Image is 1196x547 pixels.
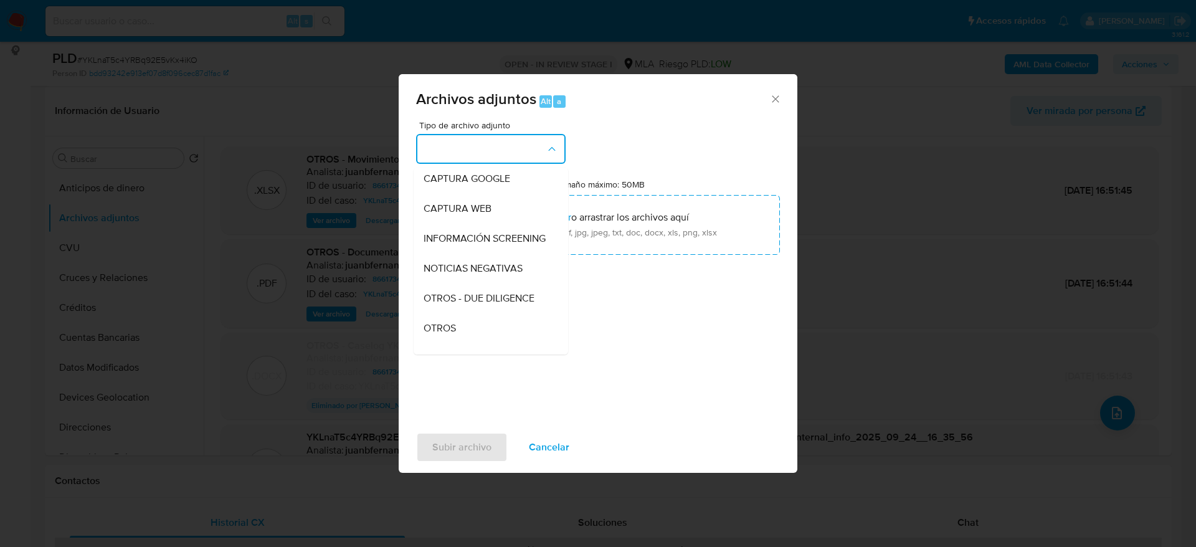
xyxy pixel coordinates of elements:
span: NOTICIAS NEGATIVAS [424,262,523,275]
span: Alt [541,95,551,107]
span: Cancelar [529,434,569,461]
span: a [557,95,561,107]
span: OTROS [424,322,456,335]
button: Cerrar [769,93,781,104]
span: DDJJ de IVA [424,352,479,364]
button: Cancelar [513,432,586,462]
span: Archivos adjuntos [416,88,536,110]
span: Tipo de archivo adjunto [419,121,569,130]
span: INFORMACIÓN SCREENING [424,232,546,245]
span: CAPTURA GOOGLE [424,173,510,185]
span: CAPTURA WEB [424,202,491,215]
label: Tamaño máximo: 50MB [556,179,645,190]
span: OTROS - DUE DILIGENCE [424,292,534,305]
